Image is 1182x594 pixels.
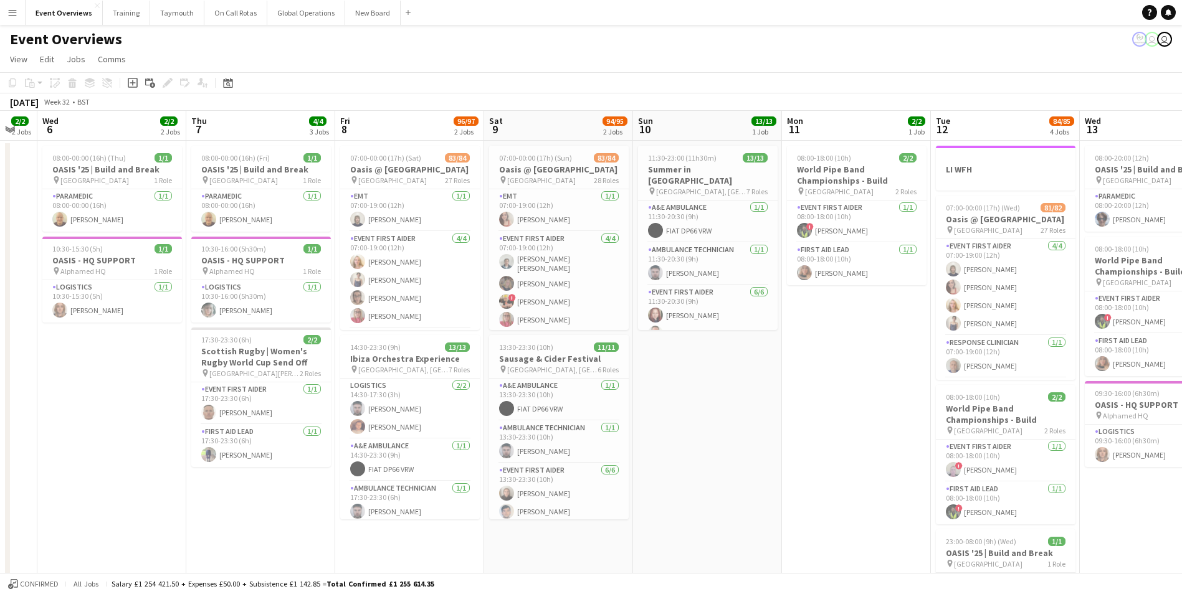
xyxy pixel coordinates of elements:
a: View [5,51,32,67]
span: Comms [98,54,126,65]
app-user-avatar: Operations Manager [1132,32,1147,47]
span: Confirmed [20,580,59,588]
h1: Event Overviews [10,30,122,49]
button: Event Overviews [26,1,103,25]
a: Comms [93,51,131,67]
button: New Board [345,1,401,25]
app-user-avatar: Operations Team [1145,32,1160,47]
div: Salary £1 254 421.50 + Expenses £50.00 + Subsistence £1 142.85 = [112,579,434,588]
button: Training [103,1,150,25]
button: Taymouth [150,1,204,25]
span: Total Confirmed £1 255 614.35 [326,579,434,588]
button: Confirmed [6,577,60,591]
a: Jobs [62,51,90,67]
div: [DATE] [10,96,39,108]
button: On Call Rotas [204,1,267,25]
span: Edit [40,54,54,65]
div: BST [77,97,90,106]
span: View [10,54,27,65]
span: All jobs [71,579,101,588]
span: Jobs [67,54,85,65]
app-user-avatar: Operations Team [1157,32,1172,47]
button: Global Operations [267,1,345,25]
a: Edit [35,51,59,67]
